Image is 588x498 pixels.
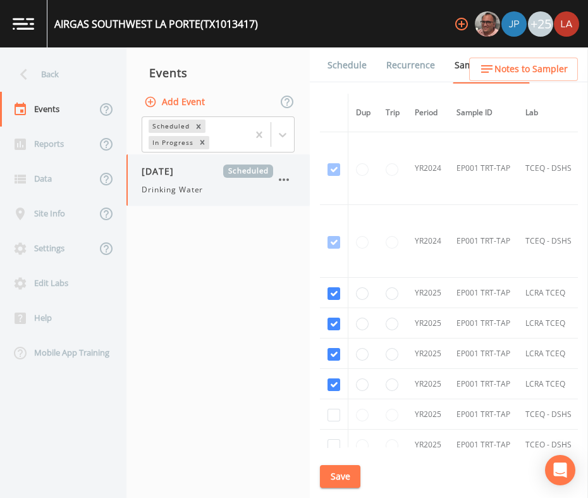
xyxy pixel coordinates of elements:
td: YR2024 [407,205,449,278]
td: EP001 TRT-TAP [449,339,518,369]
td: EP001 TRT-TAP [449,308,518,339]
img: e2d790fa78825a4bb76dcb6ab311d44c [475,11,500,37]
td: EP001 TRT-TAP [449,278,518,308]
div: Remove In Progress [195,136,209,149]
td: EP001 TRT-TAP [449,399,518,430]
div: Scheduled [149,120,192,133]
th: Sample ID [449,94,518,132]
td: LCRA TCEQ [518,369,579,399]
img: logo [13,18,34,30]
a: [DATE]ScheduledDrinking Water [126,154,310,206]
div: In Progress [149,136,195,149]
td: EP001 TRT-TAP [449,430,518,460]
td: EP001 TRT-TAP [449,369,518,399]
th: Lab [518,94,579,132]
td: EP001 TRT-TAP [449,132,518,205]
td: LCRA TCEQ [518,339,579,369]
td: YR2025 [407,339,449,369]
button: Notes to Sampler [469,58,578,81]
span: [DATE] [142,165,183,178]
div: Events [126,57,310,89]
img: cf6e799eed601856facf0d2563d1856d [554,11,579,37]
div: Joshua gere Paul [501,11,527,37]
td: YR2025 [407,278,449,308]
div: Mike Franklin [474,11,501,37]
th: Dup [348,94,379,132]
td: TCEQ - DSHS [518,430,579,460]
a: COC Details [326,83,379,118]
td: TCEQ - DSHS [518,132,579,205]
td: YR2025 [407,308,449,339]
div: Remove Scheduled [192,120,205,133]
div: +25 [528,11,553,37]
a: Sample Requests [453,47,530,84]
th: Period [407,94,449,132]
a: Forms [395,83,425,118]
td: YR2024 [407,132,449,205]
td: LCRA TCEQ [518,278,579,308]
div: Open Intercom Messenger [545,455,575,485]
span: Drinking Water [142,184,203,196]
span: Scheduled [223,165,273,178]
td: YR2025 [407,430,449,460]
button: Add Event [142,90,210,114]
td: EP001 TRT-TAP [449,205,518,278]
span: Notes to Sampler [494,61,568,77]
img: 41241ef155101aa6d92a04480b0d0000 [501,11,527,37]
button: Save [320,465,360,489]
a: Schedule [326,47,369,83]
th: Trip [378,94,407,132]
td: TCEQ - DSHS [518,399,579,430]
td: TCEQ - DSHS [518,205,579,278]
td: YR2025 [407,369,449,399]
div: AIRGAS SOUTHWEST LA PORTE (TX1013417) [54,16,258,32]
a: Recurrence [384,47,437,83]
td: YR2025 [407,399,449,430]
td: LCRA TCEQ [518,308,579,339]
